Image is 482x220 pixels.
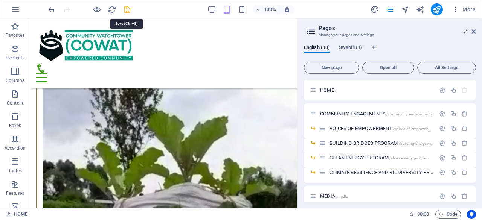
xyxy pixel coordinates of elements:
span: / [335,88,336,93]
span: Click to open page [320,111,432,117]
div: Language Tabs [304,44,476,59]
i: AI Writer [416,5,424,14]
span: /community-engagements [386,112,432,116]
span: Click to open page [329,140,444,146]
span: /building-bridges-program [399,141,444,146]
i: Pages (Ctrl+Alt+S) [386,5,394,14]
button: Usercentrics [467,210,476,219]
span: Click to open page [320,193,348,199]
button: Code [435,210,461,219]
i: Design (Ctrl+Alt+Y) [371,5,379,14]
div: BUILDING BRIDGES PROGRAM/building-bridges-program [327,141,435,146]
div: VOICES OF EMPOWERMENT/voices-of-empowerment [327,126,435,131]
span: Swahili (1) [339,43,362,53]
h3: Manage your pages and settings [319,32,461,38]
div: The startpage cannot be deleted [461,87,468,93]
div: Remove [461,193,468,199]
p: Tables [8,168,22,174]
div: Duplicate [450,169,456,176]
div: Settings [439,125,445,132]
span: Click to open page [329,155,429,161]
button: All Settings [417,62,476,74]
p: Columns [6,77,24,83]
button: Click here to leave preview mode and continue editing [92,5,101,14]
i: Navigator [401,5,409,14]
button: navigator [401,5,410,14]
div: Duplicate [450,193,456,199]
div: Remove [461,140,468,146]
span: All Settings [421,65,473,70]
span: /voices-of-empowerment [393,127,436,131]
button: 100% [253,5,279,14]
span: New page [307,65,356,70]
div: Remove [461,111,468,117]
span: /media [336,194,348,199]
button: Open all [362,62,414,74]
span: Open all [366,65,411,70]
div: Duplicate [450,87,456,93]
div: Remove [461,125,468,132]
span: More [452,6,476,13]
button: pages [386,5,395,14]
h2: Pages [319,25,476,32]
button: reload [107,5,116,14]
i: Reload page [108,5,116,14]
p: Accordion [5,145,26,151]
button: text_generator [416,5,425,14]
div: Settings [439,169,445,176]
h6: Session time [409,210,429,219]
i: On resize automatically adjust zoom level to fit chosen device. [284,6,290,13]
div: Duplicate [450,125,456,132]
span: /clean-energy-program [389,156,429,160]
i: Undo: Change pages (Ctrl+Z) [47,5,56,14]
div: Duplicate [450,111,456,117]
div: MEDIA/media [318,194,435,199]
span: HOME [320,87,336,93]
button: design [371,5,380,14]
a: Click to cancel selection. Double-click to open Pages [6,210,27,219]
button: publish [431,3,443,15]
p: Favorites [5,32,24,38]
p: Features [6,190,24,196]
button: New page [304,62,359,74]
button: More [449,3,479,15]
div: Settings [439,155,445,161]
div: COMMUNITY ENGAGEMENTS/community-engagements [318,111,435,116]
h6: 100% [264,5,276,14]
p: Boxes [9,123,21,129]
span: : [423,211,424,217]
span: English (10) [304,43,330,53]
button: undo [47,5,56,14]
p: Elements [6,55,25,61]
div: Settings [439,111,445,117]
div: Duplicate [450,140,456,146]
div: Settings [439,193,445,199]
span: Code [439,210,458,219]
div: Settings [439,140,445,146]
div: Remove [461,169,468,176]
span: 00 00 [417,210,429,219]
div: HOME/ [318,88,435,93]
div: CLEAN ENERGY PROGRAM/clean-energy-program [327,155,435,160]
div: CLIMATE RESILIENCE AND BIODIVERSITY PROGRAM (CREB) [327,170,435,175]
div: Settings [439,87,445,93]
i: Publish [432,5,441,14]
p: Content [7,100,23,106]
div: Remove [461,155,468,161]
span: Click to open page [329,126,436,131]
button: save [122,5,131,14]
div: Duplicate [450,155,456,161]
